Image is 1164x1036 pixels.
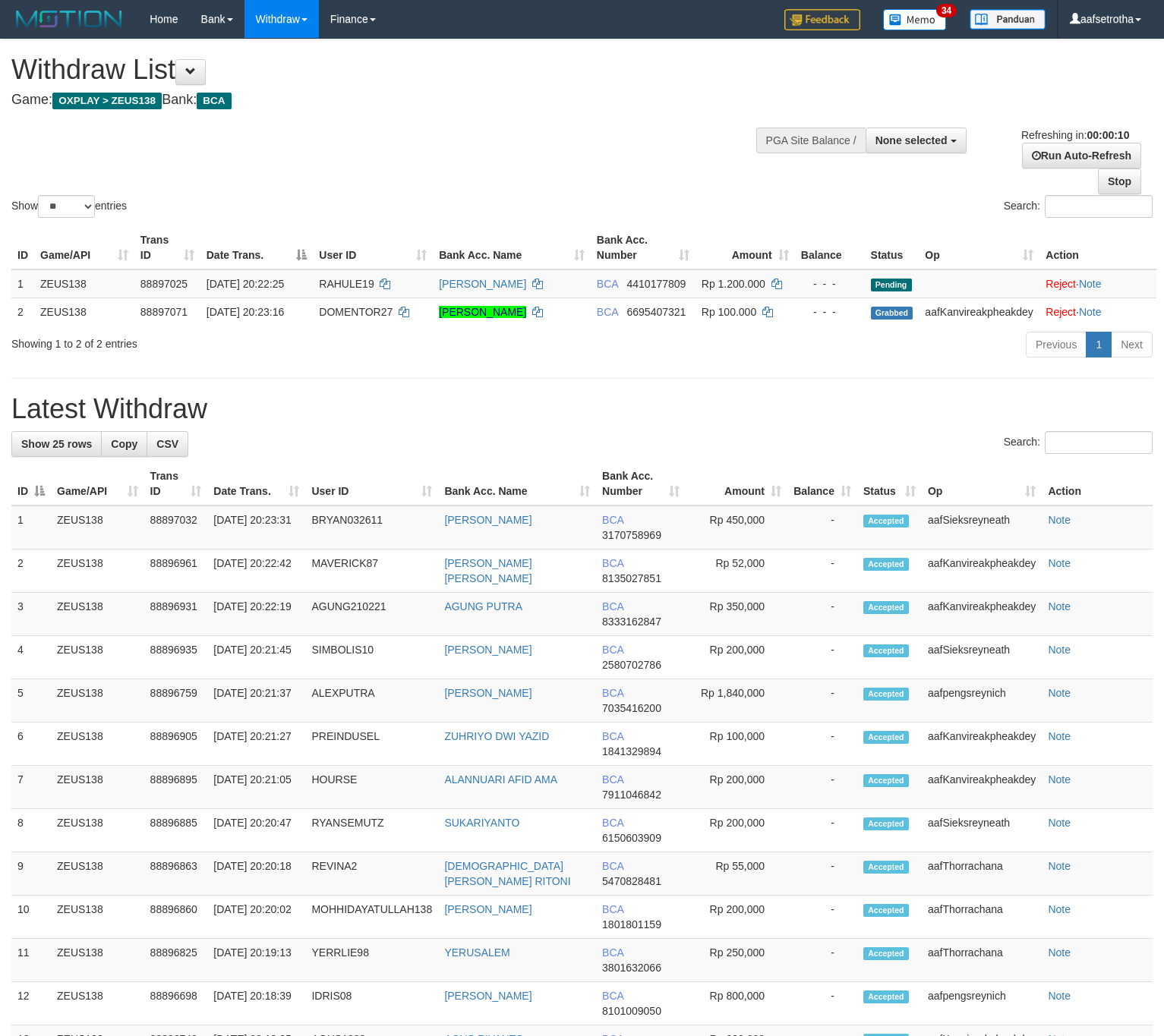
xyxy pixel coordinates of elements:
[444,600,522,612] a: AGUNG PUTRA
[922,505,1042,549] td: aafSieksreyneath
[602,702,661,714] span: Copy 7035416200 to clipboard
[696,226,795,269] th: Amount: activate to sort column ascending
[1048,990,1071,1002] a: Note
[686,723,787,766] td: Rp 100,000
[21,438,92,450] span: Show 25 rows
[602,529,661,541] span: Copy 3170758969 to clipboard
[305,505,438,549] td: BRYAN032611
[11,679,51,723] td: 5
[602,817,623,829] span: BCA
[444,817,519,829] a: SUKARIYANTO
[602,903,623,915] span: BCA
[444,730,549,742] a: ZUHRIYO DWI YAZID
[111,438,137,450] span: Copy
[51,939,144,982] td: ZEUS138
[863,861,909,874] span: Accepted
[207,766,305,809] td: [DATE] 20:21:05
[11,766,51,809] td: 7
[795,226,865,269] th: Balance
[444,860,570,887] a: [DEMOGRAPHIC_DATA][PERSON_NAME] RITONI
[140,306,188,318] span: 88897071
[1048,903,1071,915] a: Note
[922,593,1042,636] td: aafKanvireakpheakdey
[11,93,761,108] h4: Game: Bank:
[702,306,756,318] span: Rp 100.000
[207,505,305,549] td: [DATE] 20:23:31
[305,549,438,593] td: MAVERICK87
[156,438,178,450] span: CSV
[863,904,909,917] span: Accepted
[1046,306,1076,318] a: Reject
[863,774,909,787] span: Accepted
[1021,129,1129,141] span: Refreshing in:
[207,939,305,982] td: [DATE] 20:19:13
[207,306,284,318] span: [DATE] 20:23:16
[305,636,438,679] td: SIMBOLIS10
[207,809,305,852] td: [DATE] 20:20:47
[1048,817,1071,829] a: Note
[863,558,909,571] span: Accepted
[438,462,596,505] th: Bank Acc. Name: activate to sort column ascending
[207,723,305,766] td: [DATE] 20:21:27
[1048,860,1071,872] a: Note
[439,278,526,290] a: [PERSON_NAME]
[1004,195,1153,218] label: Search:
[686,852,787,896] td: Rp 55,000
[144,896,208,939] td: 88896860
[34,226,134,269] th: Game/API: activate to sort column ascending
[207,549,305,593] td: [DATE] 20:22:42
[801,304,859,320] div: - - -
[51,549,144,593] td: ZEUS138
[11,982,51,1025] td: 12
[686,593,787,636] td: Rp 350,000
[922,982,1042,1025] td: aafpengsreynich
[1046,278,1076,290] a: Reject
[51,462,144,505] th: Game/API: activate to sort column ascending
[144,549,208,593] td: 88896961
[207,593,305,636] td: [DATE] 20:22:19
[51,679,144,723] td: ZEUS138
[144,766,208,809] td: 88896895
[787,809,857,852] td: -
[51,896,144,939] td: ZEUS138
[787,723,857,766] td: -
[444,687,532,699] a: [PERSON_NAME]
[686,896,787,939] td: Rp 200,000
[34,269,134,298] td: ZEUS138
[134,226,200,269] th: Trans ID: activate to sort column ascending
[919,298,1039,326] td: aafKanvireakpheakdey
[11,549,51,593] td: 2
[433,226,591,269] th: Bank Acc. Name: activate to sort column ascending
[51,505,144,549] td: ZEUS138
[970,9,1046,30] img: panduan.png
[871,307,913,320] span: Grabbed
[1111,332,1153,357] a: Next
[686,939,787,982] td: Rp 250,000
[602,990,623,1002] span: BCA
[101,431,147,457] a: Copy
[702,278,765,290] span: Rp 1.200.000
[313,226,433,269] th: User ID: activate to sort column ascending
[51,982,144,1025] td: ZEUS138
[305,679,438,723] td: ALEXPUTRA
[1045,195,1153,218] input: Search:
[863,990,909,1003] span: Accepted
[51,723,144,766] td: ZEUS138
[865,226,920,269] th: Status
[1039,226,1156,269] th: Action
[871,279,912,291] span: Pending
[801,276,859,291] div: - - -
[11,462,51,505] th: ID: activate to sort column descending
[1026,332,1087,357] a: Previous
[11,593,51,636] td: 3
[922,896,1042,939] td: aafThorrachana
[51,636,144,679] td: ZEUS138
[787,982,857,1025] td: -
[1039,269,1156,298] td: ·
[1048,687,1071,699] a: Note
[144,982,208,1025] td: 88896698
[51,766,144,809] td: ZEUS138
[305,723,438,766] td: PREINDUSEL
[602,572,661,584] span: Copy 8135027851 to clipboard
[686,505,787,549] td: Rp 450,000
